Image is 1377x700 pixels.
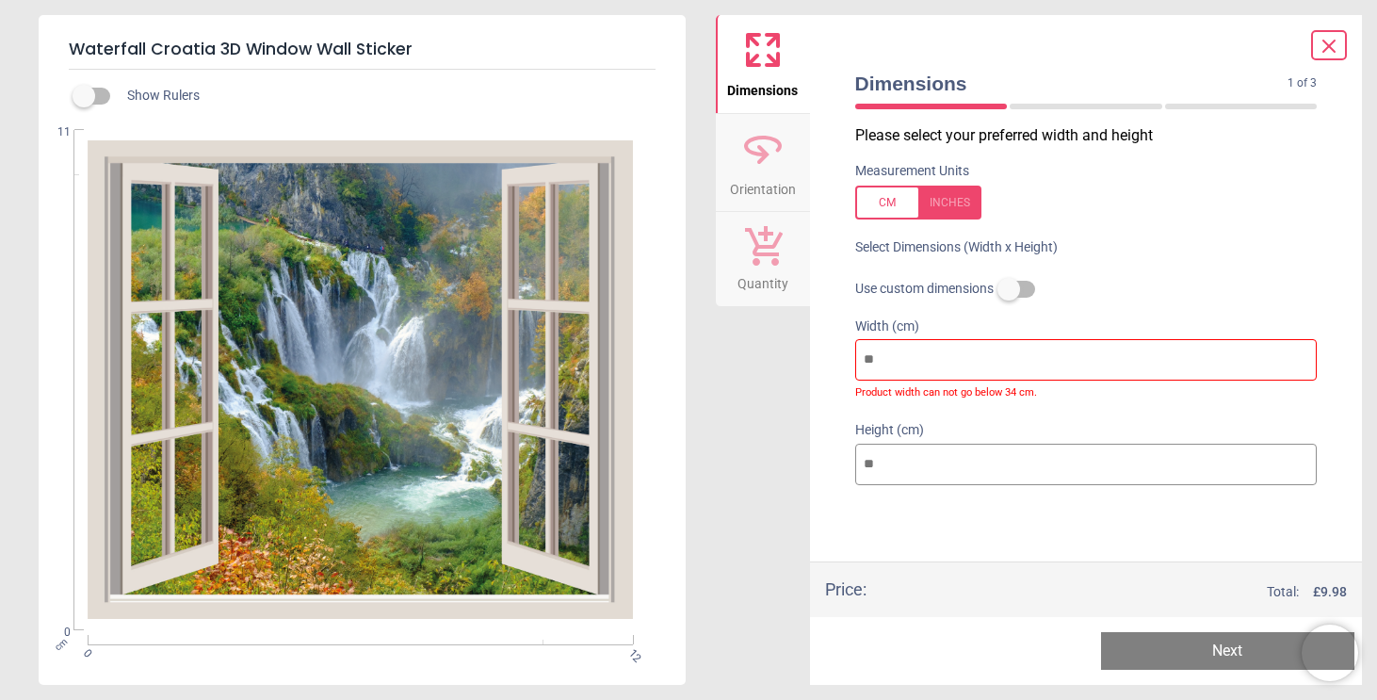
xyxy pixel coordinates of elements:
span: 12 [624,646,637,659]
span: cm [53,635,70,652]
p: Please select your preferred width and height [855,125,1333,146]
button: Orientation [716,114,810,212]
span: Use custom dimensions [855,280,994,299]
iframe: Brevo live chat [1302,625,1358,681]
label: Product width can not go below 34 cm. [855,381,1318,400]
label: Measurement Units [855,162,969,181]
span: Dimensions [727,73,798,101]
span: £ [1313,583,1347,602]
div: Show Rulers [84,85,686,107]
button: Dimensions [716,15,810,113]
label: Width (cm) [855,317,1318,336]
h5: Waterfall Croatia 3D Window Wall Sticker [69,30,656,70]
div: Price : [825,578,867,601]
span: 9.98 [1320,584,1347,599]
label: Select Dimensions (Width x Height) [840,238,1058,257]
span: 0 [79,646,91,659]
span: Dimensions [855,70,1288,97]
button: Next [1101,632,1354,670]
span: 0 [35,625,71,641]
span: Orientation [730,171,796,200]
button: Quantity [716,212,810,306]
label: Height (cm) [855,421,1318,440]
span: 11 [35,124,71,140]
span: 1 of 3 [1288,75,1317,91]
span: Quantity [737,266,788,294]
div: Total: [895,583,1348,602]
